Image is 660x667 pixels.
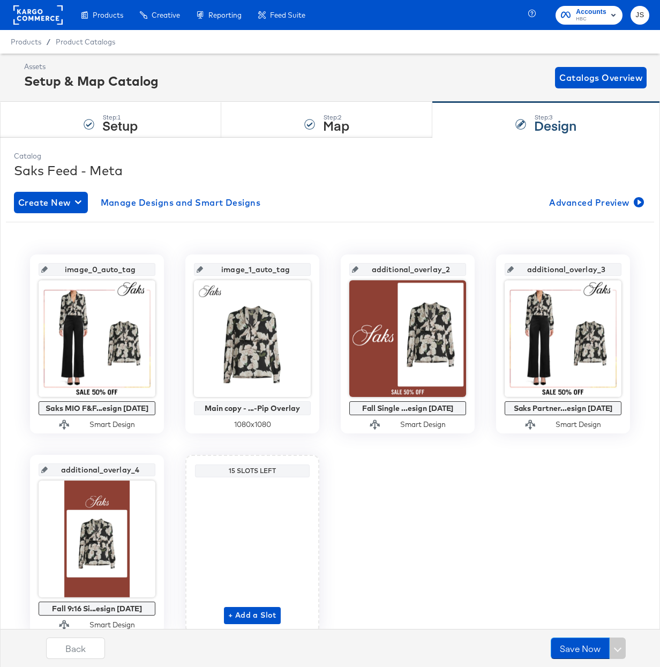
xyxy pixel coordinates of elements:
[576,15,606,24] span: HBC
[102,114,138,121] div: Step: 1
[556,6,622,25] button: AccountsHBC
[41,604,153,613] div: Fall 9:16 Si...esign [DATE]
[197,404,308,413] div: Main copy - ...-Pip Overlay
[198,467,307,475] div: 15 Slots Left
[549,195,642,210] span: Advanced Preview
[41,38,56,46] span: /
[24,62,159,72] div: Assets
[11,38,41,46] span: Products
[46,638,105,659] button: Back
[545,192,646,213] button: Advanced Preview
[323,116,349,134] strong: Map
[24,72,159,90] div: Setup & Map Catalog
[101,195,261,210] span: Manage Designs and Smart Designs
[270,11,305,19] span: Feed Suite
[534,114,576,121] div: Step: 3
[14,151,646,161] div: Catalog
[102,116,138,134] strong: Setup
[56,38,115,46] a: Product Catalogs
[534,116,576,134] strong: Design
[41,404,153,413] div: Saks MIO F&F...esign [DATE]
[559,70,642,85] span: Catalogs Overview
[228,609,276,622] span: + Add a Slot
[14,161,646,179] div: Saks Feed - Meta
[152,11,180,19] span: Creative
[635,9,645,21] span: JS
[576,6,606,18] span: Accounts
[96,192,265,213] button: Manage Designs and Smart Designs
[194,419,311,430] div: 1080 x 1080
[507,404,619,413] div: Saks Partner...esign [DATE]
[631,6,649,25] button: JS
[18,195,84,210] span: Create New
[89,620,135,630] div: Smart Design
[93,11,123,19] span: Products
[352,404,463,413] div: Fall Single ...esign [DATE]
[323,114,349,121] div: Step: 2
[208,11,242,19] span: Reporting
[224,607,281,624] button: + Add a Slot
[555,67,647,88] button: Catalogs Overview
[89,419,135,430] div: Smart Design
[551,638,610,659] button: Save Now
[400,419,446,430] div: Smart Design
[556,419,601,430] div: Smart Design
[14,192,88,213] button: Create New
